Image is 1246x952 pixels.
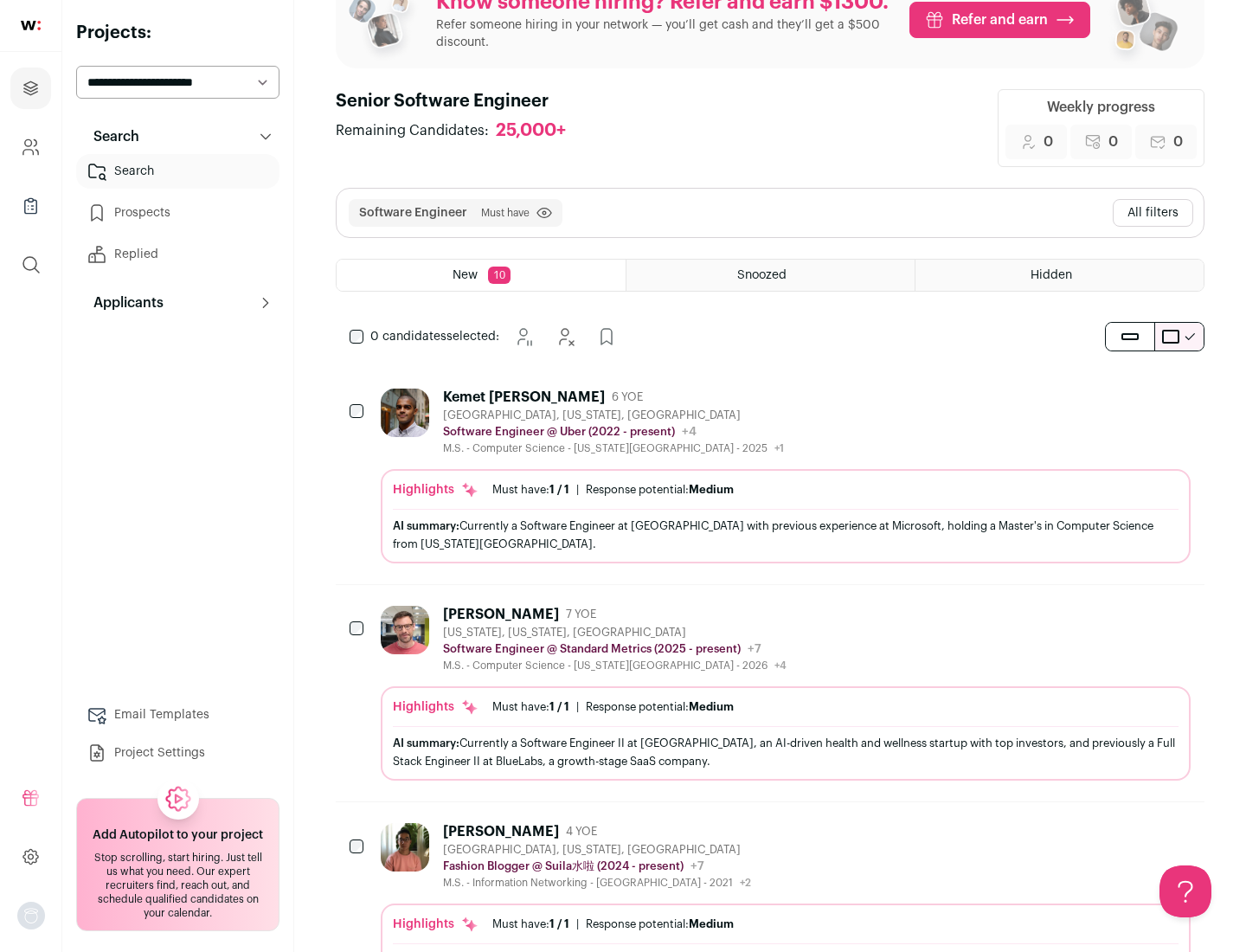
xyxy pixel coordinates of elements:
[21,21,41,30] img: wellfound-shorthand-0d5821cbd27db2630d0214b213865d53afaa358527fdda9d0ea32b1df1b89c2c.svg
[549,918,569,929] span: 1 / 1
[492,483,569,497] div: Must have:
[76,286,279,320] button: Applicants
[381,823,429,872] img: 322c244f3187aa81024ea13e08450523775794405435f85740c15dbe0cd0baab.jpg
[548,319,582,354] button: Hide
[443,425,675,439] p: Software Engineer @ Uber (2022 - present)
[586,700,734,714] div: Response potential:
[566,608,596,621] span: 7 YOE
[83,126,139,147] p: Search
[915,260,1204,291] a: Hidden
[443,441,784,455] div: M.S. - Computer Science - [US_STATE][GEOGRAPHIC_DATA] - 2025
[336,120,489,141] span: Remaining Candidates:
[336,89,583,113] h1: Senior Software Engineer
[443,823,559,840] div: [PERSON_NAME]
[443,876,751,890] div: M.S. - Information Networking - [GEOGRAPHIC_DATA] - 2021
[76,21,279,45] h2: Projects:
[370,328,499,345] span: selected:
[1044,132,1053,152] span: 0
[1113,199,1193,227] button: All filters
[612,390,643,404] span: 6 YOE
[381,389,1191,563] a: Kemet [PERSON_NAME] 6 YOE [GEOGRAPHIC_DATA], [US_STATE], [GEOGRAPHIC_DATA] Software Engineer @ Ub...
[453,269,478,281] span: New
[93,827,263,844] h2: Add Autopilot to your project
[740,878,751,888] span: +2
[492,700,569,714] div: Must have:
[443,606,559,623] div: [PERSON_NAME]
[10,68,51,109] a: Projects
[496,120,566,142] div: 25,000+
[626,260,915,291] a: Snoozed
[443,389,605,406] div: Kemet [PERSON_NAME]
[566,825,597,839] span: 4 YOE
[381,389,429,437] img: 1d26598260d5d9f7a69202d59cf331847448e6cffe37083edaed4f8fc8795bfe
[1108,132,1118,152] span: 0
[909,2,1090,38] a: Refer and earn
[10,126,51,168] a: Company and ATS Settings
[682,426,697,438] span: +4
[549,701,569,712] span: 1 / 1
[748,643,761,655] span: +7
[393,517,1179,553] div: Currently a Software Engineer at [GEOGRAPHIC_DATA] with previous experience at Microsoft, holding...
[586,917,734,931] div: Response potential:
[10,185,51,227] a: Company Lists
[393,916,478,933] div: Highlights
[549,484,569,495] span: 1 / 1
[76,698,279,732] a: Email Templates
[393,737,459,749] span: AI summary:
[76,119,279,154] button: Search
[17,902,45,929] button: Open dropdown
[492,917,569,931] div: Must have:
[1173,132,1183,152] span: 0
[492,483,734,497] ul: |
[737,269,787,281] span: Snoozed
[492,700,734,714] ul: |
[774,443,784,453] span: +1
[76,798,279,931] a: Add Autopilot to your project Stop scrolling, start hiring. Just tell us what you need. Our exper...
[443,843,751,857] div: [GEOGRAPHIC_DATA], [US_STATE], [GEOGRAPHIC_DATA]
[690,860,704,872] span: +7
[1047,97,1155,118] div: Weekly progress
[689,918,734,929] span: Medium
[443,408,784,422] div: [GEOGRAPHIC_DATA], [US_STATE], [GEOGRAPHIC_DATA]
[83,293,164,313] p: Applicants
[393,481,478,499] div: Highlights
[586,483,734,497] div: Response potential:
[689,701,734,712] span: Medium
[76,237,279,272] a: Replied
[1031,269,1072,281] span: Hidden
[393,698,478,716] div: Highlights
[436,16,896,51] p: Refer someone hiring in your network — you’ll get cash and they’ll get a $500 discount.
[689,484,734,495] span: Medium
[443,626,787,640] div: [US_STATE], [US_STATE], [GEOGRAPHIC_DATA]
[17,902,45,929] img: nopic.png
[481,206,530,220] span: Must have
[443,859,684,873] p: Fashion Blogger @ Suila水啦 (2024 - present)
[393,734,1179,770] div: Currently a Software Engineer II at [GEOGRAPHIC_DATA], an AI-driven health and wellness startup w...
[76,196,279,230] a: Prospects
[76,154,279,189] a: Search
[589,319,624,354] button: Add to Prospects
[506,319,541,354] button: Snooze
[443,642,741,656] p: Software Engineer @ Standard Metrics (2025 - present)
[488,267,511,284] span: 10
[1159,865,1211,917] iframe: Help Scout Beacon - Open
[443,659,787,672] div: M.S. - Computer Science - [US_STATE][GEOGRAPHIC_DATA] - 2026
[492,917,734,931] ul: |
[359,204,467,222] button: Software Engineer
[87,851,268,920] div: Stop scrolling, start hiring. Just tell us what you need. Our expert recruiters find, reach out, ...
[381,606,429,654] img: 0fb184815f518ed3bcaf4f46c87e3bafcb34ea1ec747045ab451f3ffb05d485a
[370,331,446,343] span: 0 candidates
[381,606,1191,781] a: [PERSON_NAME] 7 YOE [US_STATE], [US_STATE], [GEOGRAPHIC_DATA] Software Engineer @ Standard Metric...
[774,660,787,671] span: +4
[76,736,279,770] a: Project Settings
[393,520,459,531] span: AI summary:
